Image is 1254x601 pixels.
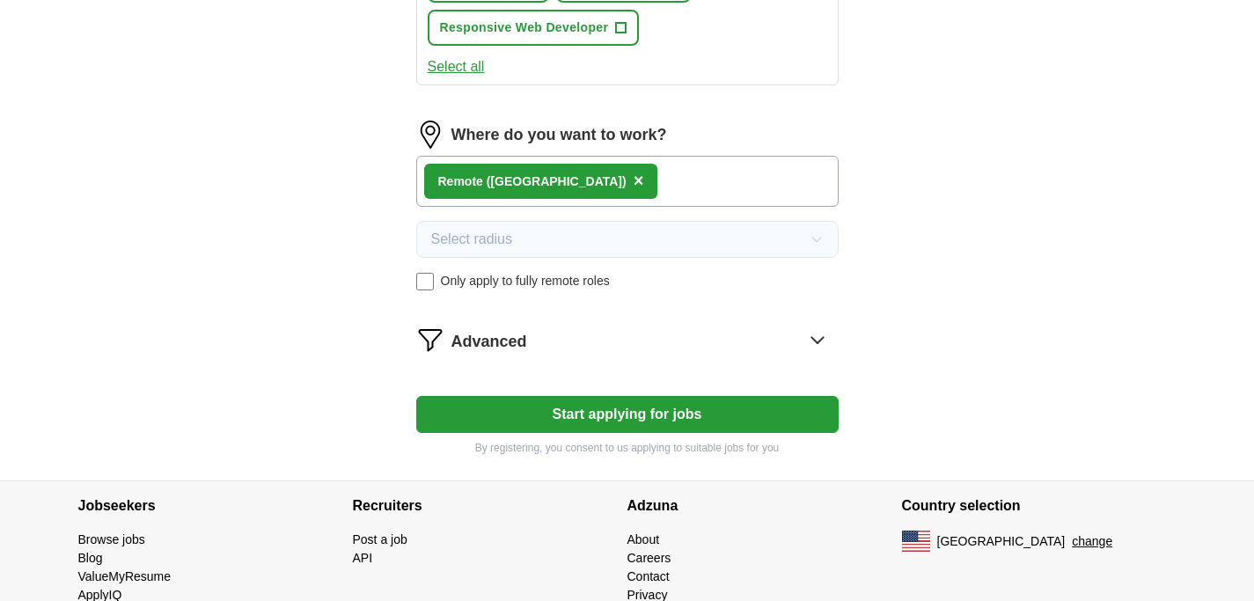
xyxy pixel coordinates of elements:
[634,168,644,194] button: ×
[440,18,609,37] span: Responsive Web Developer
[353,551,373,565] a: API
[937,532,1066,551] span: [GEOGRAPHIC_DATA]
[627,551,671,565] a: Careers
[1072,532,1112,551] button: change
[441,272,610,290] span: Only apply to fully remote roles
[416,221,839,258] button: Select radius
[902,481,1177,531] h4: Country selection
[634,171,644,190] span: ×
[78,569,172,583] a: ValueMyResume
[416,440,839,456] p: By registering, you consent to us applying to suitable jobs for you
[431,229,513,250] span: Select radius
[627,532,660,546] a: About
[428,56,485,77] button: Select all
[428,10,640,46] button: Responsive Web Developer
[416,273,434,290] input: Only apply to fully remote roles
[353,532,407,546] a: Post a job
[416,396,839,433] button: Start applying for jobs
[78,532,145,546] a: Browse jobs
[416,121,444,149] img: location.png
[438,172,627,191] div: Remote ([GEOGRAPHIC_DATA])
[416,326,444,354] img: filter
[451,330,527,354] span: Advanced
[78,551,103,565] a: Blog
[627,569,670,583] a: Contact
[902,531,930,552] img: US flag
[451,123,667,147] label: Where do you want to work?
